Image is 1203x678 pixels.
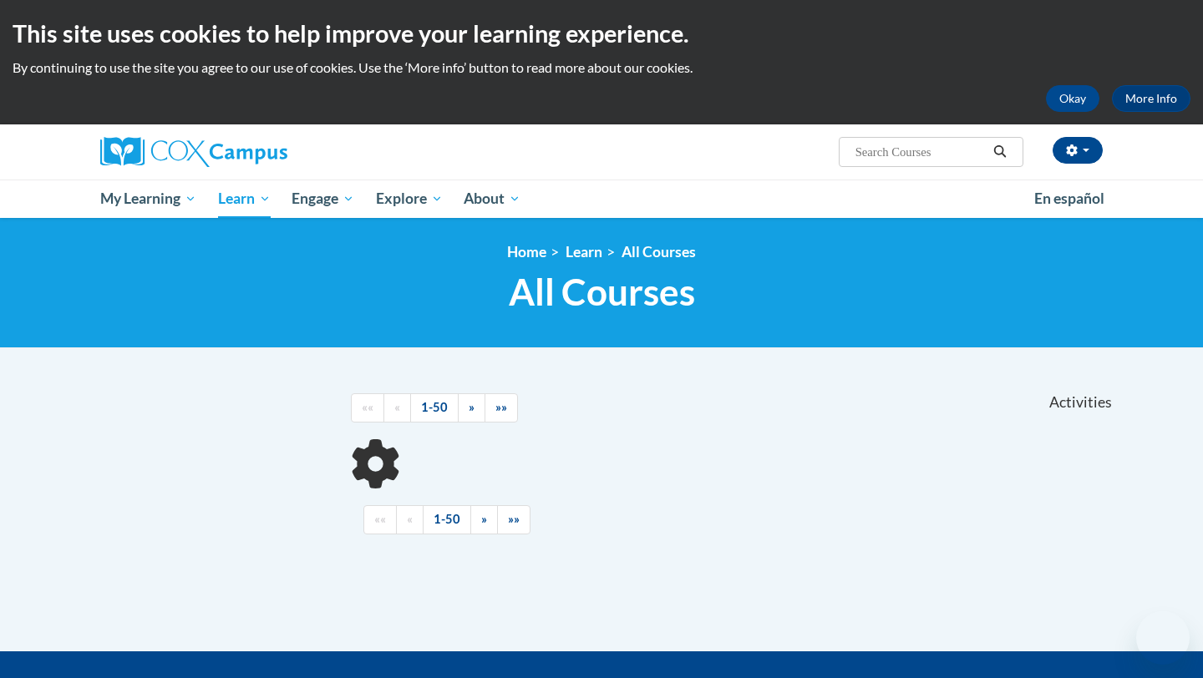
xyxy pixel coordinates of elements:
[622,243,696,261] a: All Courses
[495,400,507,414] span: »»
[394,400,400,414] span: «
[470,505,498,534] a: Next
[566,243,602,261] a: Learn
[13,17,1190,50] h2: This site uses cookies to help improve your learning experience.
[376,189,443,209] span: Explore
[1034,190,1104,207] span: En español
[464,189,520,209] span: About
[75,180,1128,218] div: Main menu
[485,393,518,422] a: End
[100,137,287,167] img: Cox Campus
[13,58,1190,77] p: By continuing to use the site you agree to our use of cookies. Use the ‘More info’ button to read...
[423,505,471,534] a: 1-50
[100,137,418,167] a: Cox Campus
[497,505,530,534] a: End
[1112,85,1190,112] a: More Info
[509,270,695,314] span: All Courses
[374,512,386,526] span: ««
[363,505,397,534] a: Begining
[292,189,354,209] span: Engage
[383,393,411,422] a: Previous
[458,393,485,422] a: Next
[410,393,459,422] a: 1-50
[89,180,207,218] a: My Learning
[207,180,282,218] a: Learn
[362,400,373,414] span: ««
[1023,181,1115,216] a: En español
[396,505,424,534] a: Previous
[407,512,413,526] span: «
[508,512,520,526] span: »»
[218,189,271,209] span: Learn
[481,512,487,526] span: »
[1053,137,1103,164] button: Account Settings
[987,142,1013,162] button: Search
[854,142,987,162] input: Search Courses
[454,180,532,218] a: About
[1049,393,1112,412] span: Activities
[1046,85,1099,112] button: Okay
[365,180,454,218] a: Explore
[469,400,475,414] span: »
[281,180,365,218] a: Engage
[100,189,196,209] span: My Learning
[1136,611,1190,665] iframe: Button to launch messaging window
[351,393,384,422] a: Begining
[507,243,546,261] a: Home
